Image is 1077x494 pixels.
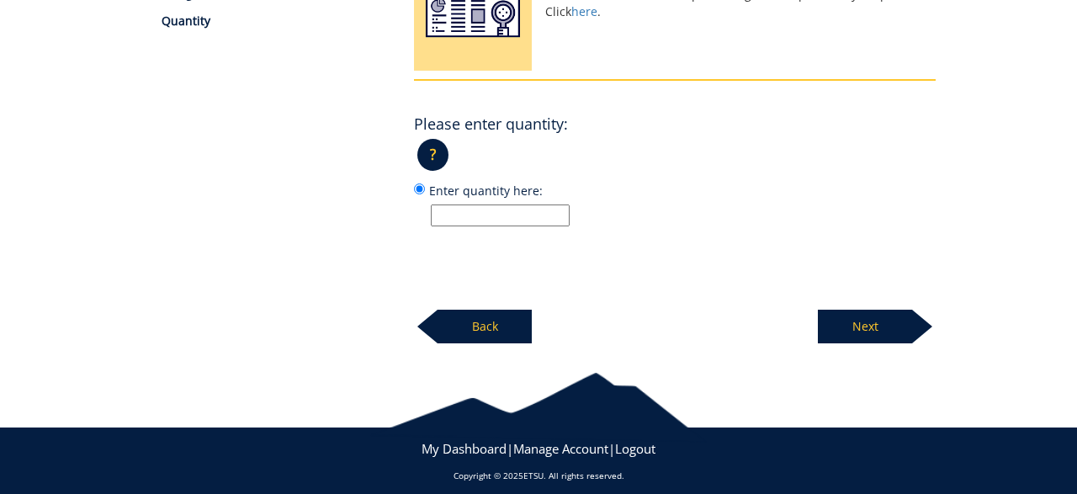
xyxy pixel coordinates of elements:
[417,139,448,171] p: ?
[818,310,912,343] p: Next
[438,310,532,343] p: Back
[422,440,507,457] a: My Dashboard
[414,181,936,226] label: Enter quantity here:
[513,440,608,457] a: Manage Account
[162,13,390,29] p: Quantity
[431,205,570,226] input: Enter quantity here:
[615,440,655,457] a: Logout
[523,470,544,481] a: ETSU
[571,3,597,19] a: here
[414,116,568,133] h4: Please enter quantity:
[414,183,425,194] input: Enter quantity here:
